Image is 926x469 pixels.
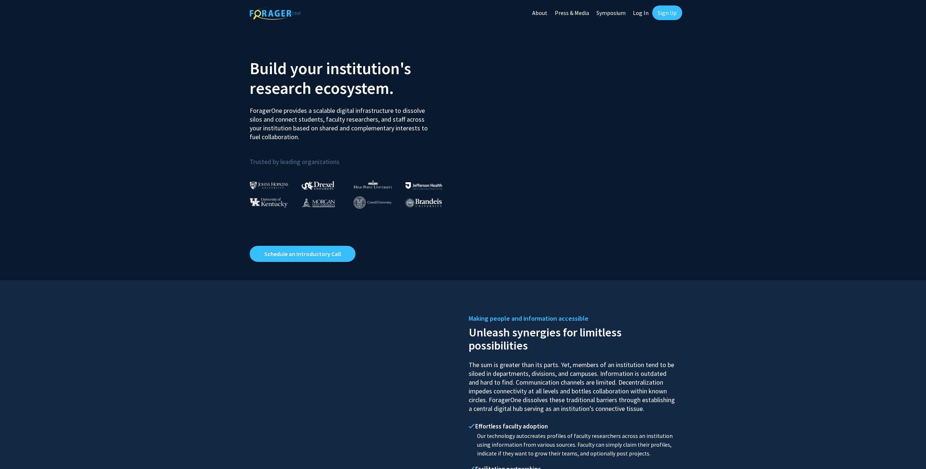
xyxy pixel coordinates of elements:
img: Cornell University [354,197,392,209]
img: Thomas Jefferson University [406,182,442,189]
p: Our technology autocreates profiles of faculty researchers across an institution using informatio... [469,432,677,458]
img: University of Kentucky [250,198,288,207]
p: ForagerOne provides a scalable digital infrastructure to dissolve silos and connect students, fac... [250,101,433,141]
img: Drexel University [301,181,334,190]
h2: Build your institution's research ecosystem. [250,58,458,98]
p: The sum is greater than its parts. Yet, members of an institution tend to be siloed in department... [469,354,677,413]
img: High Point University [354,180,392,188]
img: ForagerOne Logo [250,7,301,20]
a: Sign Up [652,5,682,20]
h4: Effortless faculty adoption [469,423,677,430]
h2: Unleash synergies for limitless possibilities [469,324,677,352]
img: Morgan State University [301,198,335,207]
p: Trusted by leading organizations [250,147,458,167]
a: Opens in a new tab [250,246,356,262]
img: Johns Hopkins University [250,182,288,189]
img: Brandeis University [406,198,442,207]
h5: Making people and information accessible [469,313,677,324]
